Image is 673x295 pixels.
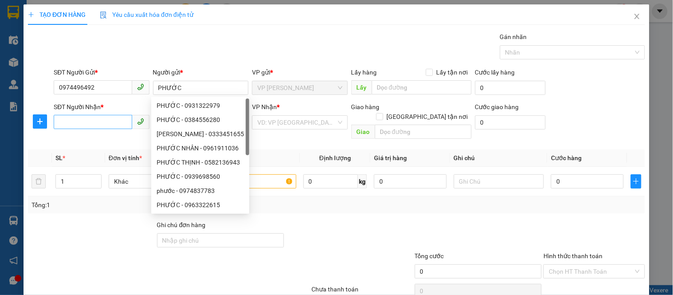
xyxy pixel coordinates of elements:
[351,69,377,76] span: Lấy hàng
[157,172,244,181] div: PHƯỚC - 0939698560
[100,11,193,18] span: Yêu cầu xuất hóa đơn điện tử
[551,154,582,161] span: Cước hàng
[151,141,249,155] div: PHƯỚC NHÂN - 0961911036
[358,174,367,189] span: kg
[8,8,79,29] div: VP [PERSON_NAME]
[374,174,447,189] input: 0
[454,174,544,189] input: Ghi Chú
[54,102,149,112] div: SĐT Người Nhận
[157,200,244,210] div: PHƯỚC - 0963322615
[151,198,249,212] div: PHƯỚC - 0963322615
[8,8,21,18] span: Gửi:
[7,57,80,68] div: 30.000
[151,98,249,113] div: PHƯỚC - 0931322979
[631,178,641,185] span: plus
[100,12,107,19] img: icon
[33,114,47,129] button: plus
[351,80,372,94] span: Lấy
[151,169,249,184] div: PHƯỚC - 0939698560
[433,67,472,77] span: Lấy tận nơi
[85,29,145,39] div: a kính
[153,67,248,77] div: Người gửi
[157,186,244,196] div: phước - 0974837783
[55,154,63,161] span: SL
[157,157,244,167] div: PHƯỚC THỊNH - 0582136943
[157,115,244,125] div: PHƯỚC - 0384556280
[475,103,519,110] label: Cước giao hàng
[85,8,145,29] div: VP Đồng Xoài
[475,115,546,130] input: Cước giao hàng
[137,83,144,90] span: phone
[151,155,249,169] div: PHƯỚC THỊNH - 0582136943
[319,154,351,161] span: Định lượng
[114,175,193,188] span: Khác
[543,252,602,260] label: Hình thức thanh toán
[383,112,472,122] span: [GEOGRAPHIC_DATA] tận nơi
[54,67,149,77] div: SĐT Người Gửi
[351,125,375,139] span: Giao
[450,149,547,167] th: Ghi chú
[351,103,380,110] span: Giao hàng
[151,184,249,198] div: phước - 0974837783
[31,200,260,210] div: Tổng: 1
[157,233,284,248] input: Ghi chú đơn hàng
[31,174,46,189] button: delete
[415,252,444,260] span: Tổng cước
[374,154,407,161] span: Giá trị hàng
[634,13,641,20] span: close
[475,81,546,95] input: Cước lấy hàng
[372,80,472,94] input: Dọc đường
[500,33,527,40] label: Gán nhãn
[475,69,515,76] label: Cước lấy hàng
[151,127,249,141] div: DUY PHƯỚC - 0333451655
[151,113,249,127] div: PHƯỚC - 0384556280
[625,4,649,29] button: Close
[157,101,244,110] div: PHƯỚC - 0931322979
[252,67,347,77] div: VP gửi
[28,11,86,18] span: TẠO ĐƠN HÀNG
[631,174,642,189] button: plus
[7,58,20,67] span: CR :
[206,174,296,189] input: VD: Bàn, Ghế
[252,103,277,110] span: VP Nhận
[375,125,472,139] input: Dọc đường
[28,12,34,18] span: plus
[109,154,142,161] span: Đơn vị tính
[157,143,244,153] div: PHƯỚC NHÂN - 0961911036
[33,118,47,125] span: plus
[85,8,106,18] span: Nhận:
[137,118,144,125] span: phone
[157,221,206,228] label: Ghi chú đơn hàng
[257,81,342,94] span: VP Minh Hưng
[157,129,244,139] div: [PERSON_NAME] - 0333451655
[8,29,79,39] div: BÌNH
